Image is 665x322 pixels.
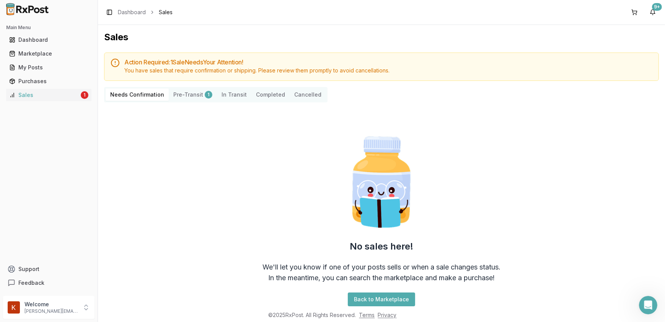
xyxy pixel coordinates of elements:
button: Completed [251,89,290,101]
h2: No sales here! [350,240,413,253]
iframe: Intercom live chat [639,296,657,314]
h1: Sales [104,31,659,43]
div: 1 [81,91,88,99]
div: In the meantime, you can search the marketplace and make a purchase! [268,273,495,283]
h5: Action Required: 1 Sale Need s Your Attention! [124,59,652,65]
div: Sales [9,91,79,99]
a: Privacy [378,312,397,318]
a: My Posts [6,61,91,74]
div: Dashboard [9,36,88,44]
div: You have sales that require confirmation or shipping. Please review them promptly to avoid cancel... [124,67,652,74]
a: Dashboard [6,33,91,47]
p: Welcome [24,301,78,308]
a: Terms [359,312,375,318]
a: Dashboard [118,8,146,16]
div: Purchases [9,77,88,85]
a: Marketplace [6,47,91,61]
a: Purchases [6,74,91,88]
div: 9+ [652,3,662,11]
button: Needs Confirmation [106,89,169,101]
button: Dashboard [3,34,95,46]
span: Feedback [18,279,44,287]
span: Sales [159,8,173,16]
a: Sales1 [6,88,91,102]
div: We'll let you know if one of your posts sells or when a sale changes status. [262,262,500,273]
button: Cancelled [290,89,326,101]
button: Support [3,262,95,276]
button: Marketplace [3,48,95,60]
button: Back to Marketplace [348,292,415,306]
button: My Posts [3,61,95,74]
div: Marketplace [9,50,88,58]
button: In Transit [217,89,251,101]
div: My Posts [9,64,88,71]
button: Pre-Transit [169,89,217,101]
img: User avatar [8,301,20,314]
nav: breadcrumb [118,8,173,16]
p: [PERSON_NAME][EMAIL_ADDRESS][DOMAIN_NAME] [24,308,78,314]
button: Sales1 [3,89,95,101]
img: Smart Pill Bottle [332,133,430,231]
div: 1 [205,91,212,99]
button: Purchases [3,75,95,87]
img: RxPost Logo [3,3,52,15]
button: Feedback [3,276,95,290]
h2: Main Menu [6,25,91,31]
button: 9+ [647,6,659,18]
